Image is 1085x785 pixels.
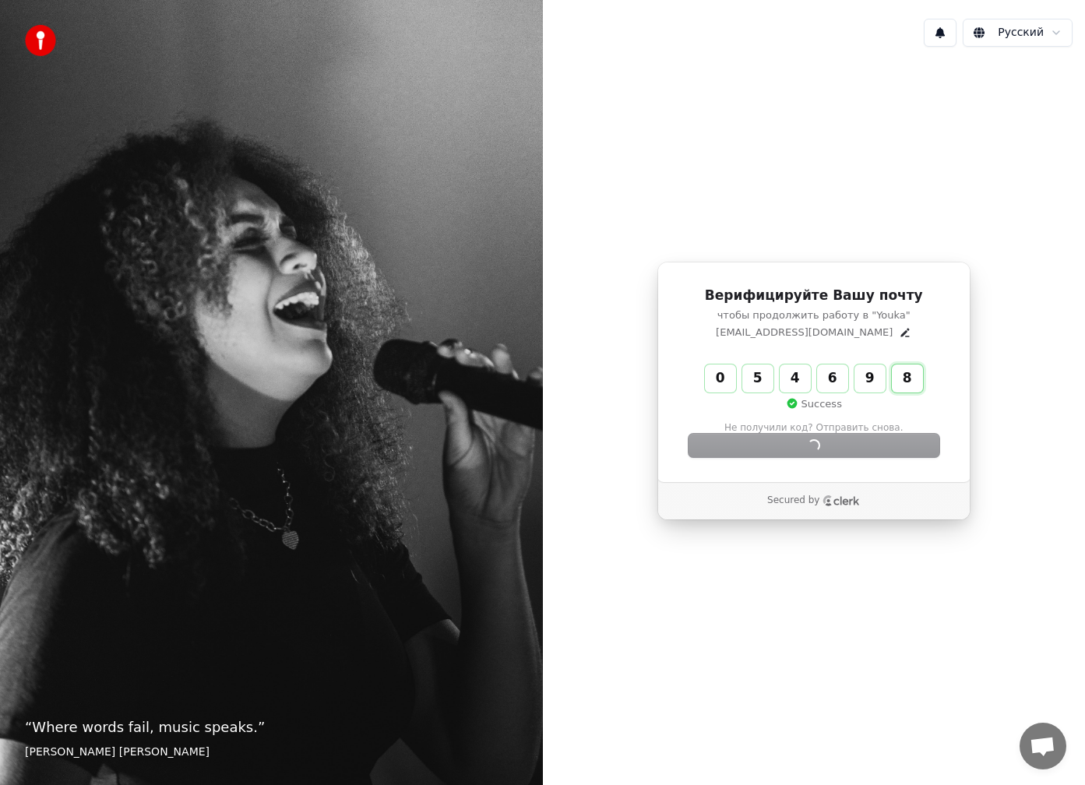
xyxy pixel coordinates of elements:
[786,397,842,411] p: Success
[823,495,860,506] a: Clerk logo
[1020,723,1066,769] a: Открытый чат
[767,495,819,507] p: Secured by
[689,308,939,322] p: чтобы продолжить работу в "Youka"
[899,326,911,339] button: Edit
[25,745,518,760] footer: [PERSON_NAME] [PERSON_NAME]
[25,25,56,56] img: youka
[705,364,954,392] input: Enter verification code
[25,716,518,738] p: “ Where words fail, music speaks. ”
[689,287,939,305] h1: Верифицируйте Вашу почту
[716,326,893,340] p: [EMAIL_ADDRESS][DOMAIN_NAME]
